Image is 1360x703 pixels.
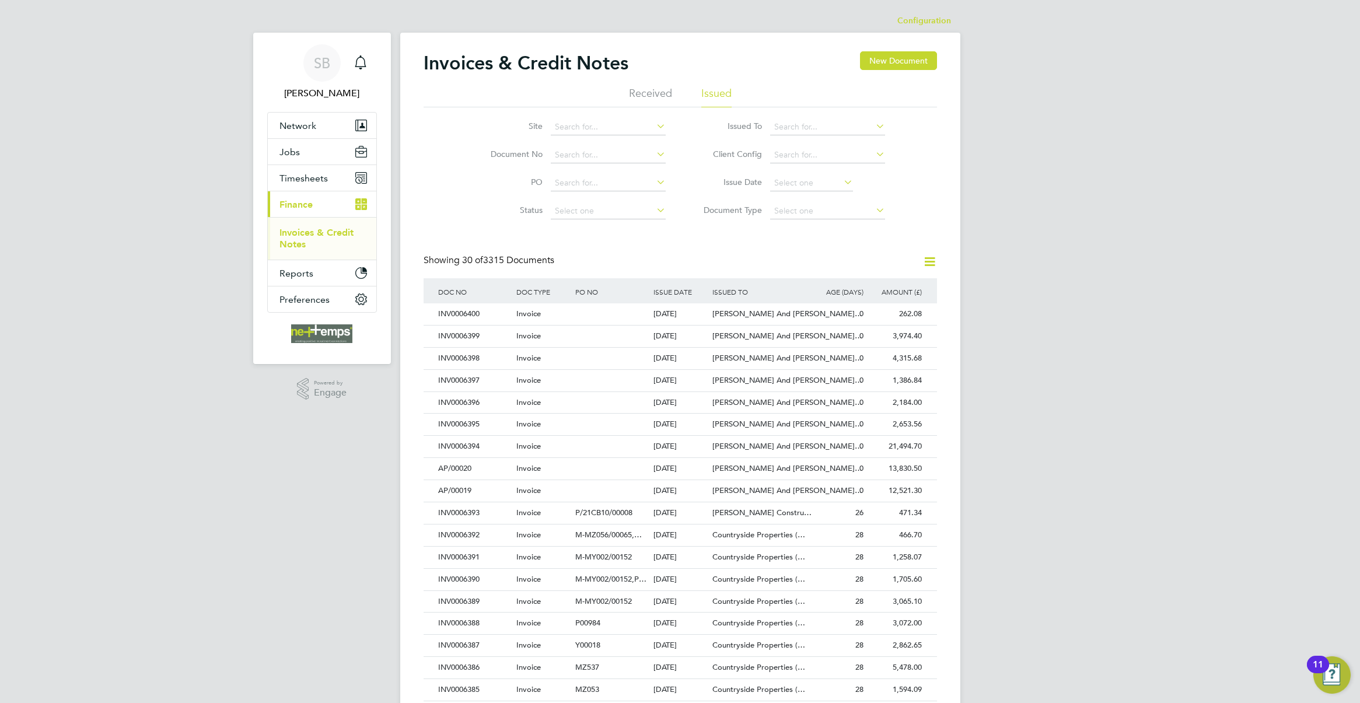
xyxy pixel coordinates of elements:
button: New Document [860,51,937,70]
span: Countryside Properties (… [712,574,805,584]
div: [DATE] [651,569,709,590]
div: 1,386.84 [866,370,925,391]
label: PO [476,177,543,187]
div: [DATE] [651,480,709,502]
span: Countryside Properties (… [712,640,805,650]
span: Countryside Properties (… [712,662,805,672]
span: 28 [855,640,863,650]
span: 0 [859,441,863,451]
span: 26 [855,508,863,517]
div: INV0006386 [435,657,513,678]
div: AGE (DAYS) [807,278,866,305]
span: Shane Bannister [267,86,377,100]
span: Engage [314,388,347,398]
span: [PERSON_NAME] And [PERSON_NAME]… [712,375,862,385]
div: DOC NO [435,278,513,305]
span: MZ053 [575,684,599,694]
span: M-MY002/00152,P… [575,574,646,584]
label: Site [476,121,543,131]
span: Invoice [516,397,541,407]
div: [DATE] [651,458,709,480]
div: 3,974.40 [866,326,925,347]
label: Client Config [695,149,762,159]
span: Invoice [516,596,541,606]
div: Finance [268,217,376,260]
div: [DATE] [651,657,709,678]
span: Invoice [516,353,541,363]
input: Search for... [551,147,666,163]
div: INV0006399 [435,326,513,347]
span: Invoice [516,463,541,473]
span: Countryside Properties (… [712,530,805,540]
button: Timesheets [268,165,376,191]
span: M-MY002/00152 [575,596,632,606]
input: Select one [551,203,666,219]
div: ISSUE DATE [651,278,709,305]
span: 0 [859,463,863,473]
span: Countryside Properties (… [712,618,805,628]
div: AMOUNT (£) [866,278,925,305]
span: Invoice [516,331,541,341]
span: Countryside Properties (… [712,552,805,562]
span: 0 [859,485,863,495]
div: 2,653.56 [866,414,925,435]
div: AP/00019 [435,480,513,502]
div: Showing [424,254,557,267]
span: Invoice [516,485,541,495]
button: Open Resource Center, 11 new notifications [1313,656,1351,694]
span: 28 [855,574,863,584]
div: 1,594.09 [866,679,925,701]
span: Invoice [516,662,541,672]
img: net-temps-logo-retina.png [291,324,353,343]
div: INV0006390 [435,569,513,590]
span: Invoice [516,574,541,584]
span: [PERSON_NAME] Constru… [712,508,812,517]
a: Go to home page [267,324,377,343]
label: Status [476,205,543,215]
button: Network [268,113,376,138]
span: Invoice [516,530,541,540]
div: [DATE] [651,392,709,414]
span: 28 [855,684,863,694]
div: 1,705.60 [866,569,925,590]
div: [DATE] [651,524,709,546]
div: INV0006391 [435,547,513,568]
div: 4,315.68 [866,348,925,369]
span: Invoice [516,508,541,517]
span: SB [314,55,330,71]
div: 262.08 [866,303,925,325]
span: 30 of [462,254,483,266]
span: 0 [859,397,863,407]
div: INV0006393 [435,502,513,524]
span: 0 [859,353,863,363]
input: Search for... [551,119,666,135]
input: Search for... [551,175,666,191]
div: PO NO [572,278,651,305]
span: Y00018 [575,640,600,650]
div: 13,830.50 [866,458,925,480]
label: Document No [476,149,543,159]
span: M-MY002/00152 [575,552,632,562]
span: P00984 [575,618,600,628]
span: 0 [859,375,863,385]
div: [DATE] [651,326,709,347]
span: 28 [855,662,863,672]
a: Powered byEngage [297,378,347,400]
span: [PERSON_NAME] And [PERSON_NAME]… [712,353,862,363]
label: Issue Date [695,177,762,187]
span: Invoice [516,309,541,319]
div: 2,862.65 [866,635,925,656]
label: Document Type [695,205,762,215]
div: [DATE] [651,635,709,656]
div: INV0006394 [435,436,513,457]
div: [DATE] [651,613,709,634]
button: Reports [268,260,376,286]
span: [PERSON_NAME] And [PERSON_NAME]… [712,331,862,341]
input: Select one [770,203,885,219]
div: INV0006400 [435,303,513,325]
div: [DATE] [651,303,709,325]
span: Preferences [279,294,330,305]
span: Reports [279,268,313,279]
span: Countryside Properties (… [712,596,805,606]
div: 11 [1313,664,1323,680]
